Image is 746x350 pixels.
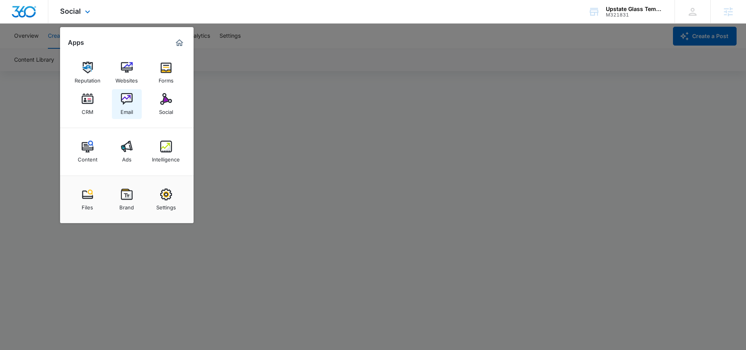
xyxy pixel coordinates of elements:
[82,200,93,211] div: Files
[151,137,181,167] a: Intelligence
[112,58,142,88] a: Websites
[75,73,101,84] div: Reputation
[82,105,93,115] div: CRM
[112,137,142,167] a: Ads
[115,73,138,84] div: Websites
[151,185,181,214] a: Settings
[60,7,81,15] span: Social
[121,105,133,115] div: Email
[606,12,663,18] div: account id
[152,152,180,163] div: Intelligence
[119,200,134,211] div: Brand
[73,89,102,119] a: CRM
[156,200,176,211] div: Settings
[159,73,174,84] div: Forms
[73,58,102,88] a: Reputation
[122,152,132,163] div: Ads
[112,89,142,119] a: Email
[151,58,181,88] a: Forms
[73,137,102,167] a: Content
[73,185,102,214] a: Files
[68,39,84,46] h2: Apps
[173,37,186,49] a: Marketing 360® Dashboard
[151,89,181,119] a: Social
[159,105,173,115] div: Social
[606,6,663,12] div: account name
[78,152,97,163] div: Content
[112,185,142,214] a: Brand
